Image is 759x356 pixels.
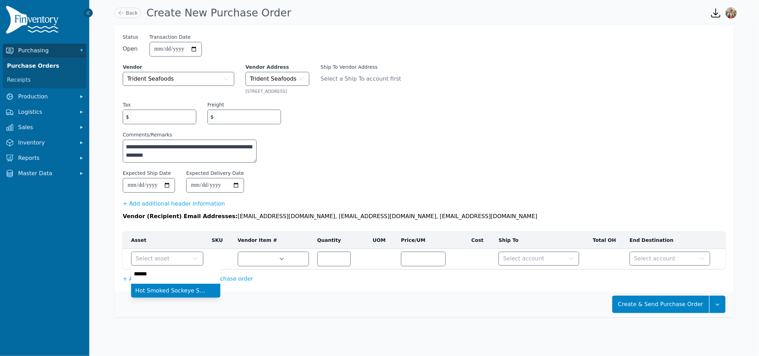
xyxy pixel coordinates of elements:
[18,154,74,162] span: Reports
[18,169,74,178] span: Master Data
[18,108,74,116] span: Logistics
[123,34,138,40] span: Status
[146,7,291,19] h1: Create New Purchase Order
[245,64,309,71] label: Vendor Address
[18,139,74,147] span: Inventory
[186,170,244,177] label: Expected Delivery Date
[123,64,234,71] label: Vendor
[3,44,86,58] button: Purchasing
[123,101,131,108] label: Tax
[4,59,85,73] a: Purchase Orders
[3,120,86,134] button: Sales
[369,232,397,249] th: UOM
[726,7,737,18] img: Sera Wheeler
[123,170,171,177] label: Expected Ship Date
[3,136,86,150] button: Inventory
[123,45,138,53] span: Open
[123,72,234,86] button: Trident Seafoods
[313,232,369,249] th: Quantity
[397,232,467,249] th: Price/UM
[18,92,74,101] span: Production
[3,151,86,165] button: Reports
[207,101,224,108] label: Freight
[123,275,253,283] button: + Add another line item to this purchase order
[503,254,544,263] span: Select account
[150,34,191,40] label: Transaction Date
[320,75,410,83] span: Select a Ship To account first
[320,64,410,71] label: Ship To Vendor Address
[234,232,313,249] th: Vendor Item #
[127,75,174,83] span: Trident Seafoods
[123,131,257,138] label: Comments/Remarks
[136,254,169,263] span: Select asset
[114,8,141,18] a: Back
[238,213,538,220] span: [EMAIL_ADDRESS][DOMAIN_NAME], [EMAIL_ADDRESS][DOMAIN_NAME], [EMAIL_ADDRESS][DOMAIN_NAME]
[4,73,85,87] a: Receipts
[467,232,494,249] th: Cost
[245,72,309,86] button: Trident Seafoods
[18,123,74,132] span: Sales
[494,232,583,249] th: Ship To
[634,254,675,263] span: Select account
[3,166,86,180] button: Master Data
[3,105,86,119] button: Logistics
[123,200,225,208] button: + Add additional header information
[583,232,625,249] th: Total OH
[208,110,217,124] span: $
[625,232,714,249] th: End Destination
[245,89,309,94] div: [STREET_ADDRESS]
[630,252,710,266] button: Select account
[6,6,61,37] img: Finventory
[3,90,86,104] button: Production
[131,267,220,281] input: Select asset
[123,110,132,124] span: $
[123,213,238,220] span: Vendor (Recipient) Email Addresses:
[207,232,233,249] th: SKU
[131,252,203,266] button: Select asset
[499,252,579,266] button: Select account
[18,46,74,55] span: Purchasing
[250,75,296,83] span: Trident Seafoods
[612,296,709,313] button: Create & Send Purchase Order
[123,232,207,249] th: Asset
